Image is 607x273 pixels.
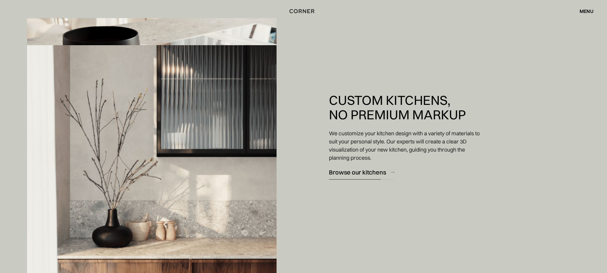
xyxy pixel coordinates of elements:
div: Browse our kitchens [329,168,386,176]
a: home [283,7,324,15]
div: menu [574,6,593,16]
p: We customize your kitchen design with a variety of materials to suit your personal style. Our exp... [329,129,483,162]
div: menu [580,9,593,14]
h2: Custom Kitchens, No Premium Markup [329,93,466,122]
a: Browse our kitchens [329,165,394,180]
